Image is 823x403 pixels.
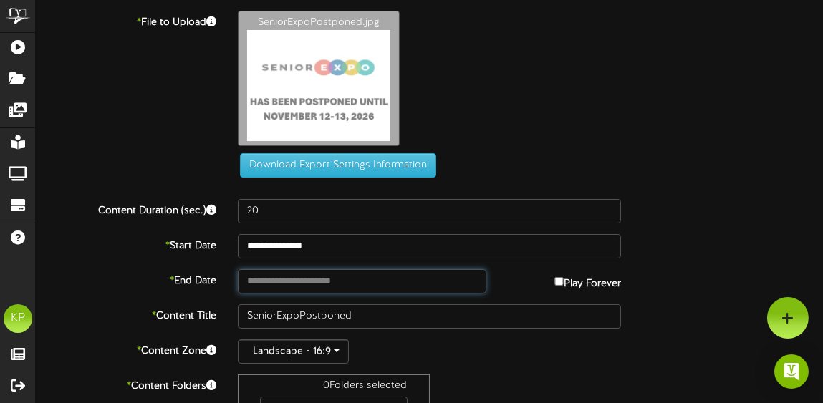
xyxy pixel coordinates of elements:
label: Content Zone [25,339,227,359]
div: 0 Folders selected [249,379,418,397]
button: Landscape - 16:9 [238,339,349,364]
label: File to Upload [25,11,227,30]
input: Play Forever [554,277,564,286]
label: Content Duration (sec.) [25,199,227,218]
label: Content Folders [25,374,227,394]
button: Download Export Settings Information [240,153,436,178]
label: Start Date [25,234,227,253]
div: Open Intercom Messenger [774,354,809,389]
input: Title of this Content [238,304,621,329]
label: Content Title [25,304,227,324]
div: KP [4,304,32,333]
a: Download Export Settings Information [233,160,436,170]
label: End Date [25,269,227,288]
label: Play Forever [554,269,621,291]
